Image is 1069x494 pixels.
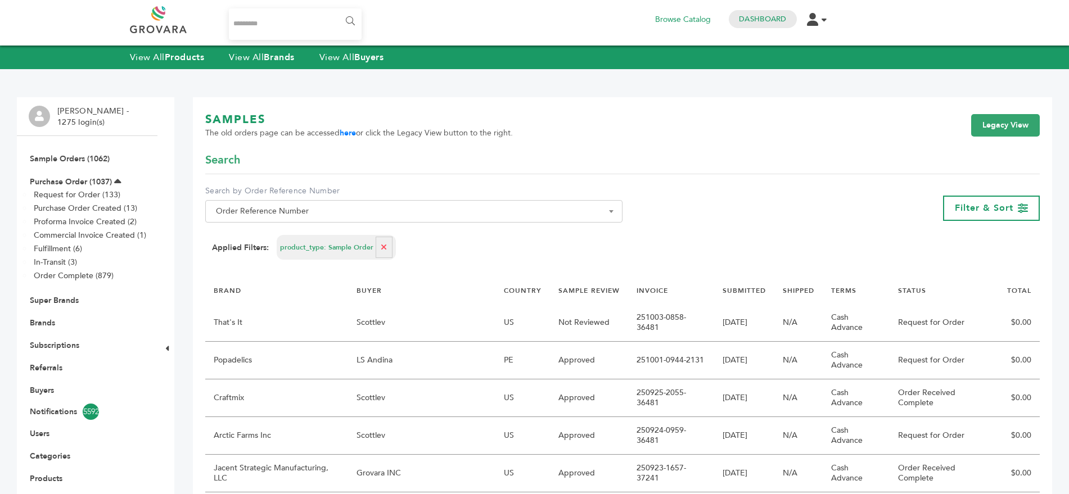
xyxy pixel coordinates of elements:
td: $0.00 [998,379,1040,417]
a: Commercial Invoice Created (1) [34,230,146,241]
td: Popadelics [205,342,348,379]
td: US [495,417,550,455]
a: Notifications5592 [30,404,145,420]
td: Request for Order [890,342,998,379]
img: profile.png [29,106,50,127]
a: STATUS [898,286,926,295]
td: Cash Advance [823,455,890,492]
a: TERMS [831,286,856,295]
li: [PERSON_NAME] - 1275 login(s) [57,106,132,128]
a: In-Transit (3) [34,257,77,268]
td: $0.00 [998,304,1040,342]
a: Buyers [30,385,54,396]
h1: SAMPLES [205,112,513,128]
td: Jacent Strategic Manufacturing, LLC [205,455,348,492]
a: SAMPLE REVIEW [558,286,620,295]
td: 251001-0944-2131 [628,342,715,379]
span: Order Reference Number [205,200,623,223]
td: US [495,379,550,417]
a: View AllProducts [130,51,205,64]
td: Approved [550,342,628,379]
td: N/A [774,417,823,455]
a: Brands [30,318,55,328]
a: Referrals [30,362,62,373]
td: Request for Order [890,304,998,342]
td: [DATE] [714,304,774,342]
a: Super Brands [30,295,79,306]
td: US [495,304,550,342]
td: PE [495,342,550,379]
strong: Brands [264,51,294,64]
td: N/A [774,455,823,492]
td: Not Reviewed [550,304,628,342]
strong: Buyers [354,51,384,64]
a: Legacy View [971,114,1040,137]
a: Products [30,473,62,484]
a: BRAND [214,286,241,295]
strong: Products [165,51,204,64]
td: [DATE] [714,417,774,455]
td: 251003-0858-36481 [628,304,715,342]
span: Order Reference Number [211,203,616,219]
a: Sample Orders (1062) [30,153,110,164]
td: N/A [774,379,823,417]
td: Cash Advance [823,417,890,455]
a: Subscriptions [30,340,79,351]
td: Arctic Farms Inc [205,417,348,455]
span: 5592 [83,404,99,420]
td: Order Received Complete [890,455,998,492]
input: Search... [229,8,362,40]
a: TOTAL [1007,286,1031,295]
span: The old orders page can be accessed or click the Legacy View button to the right. [205,128,513,139]
td: 250924-0959-36481 [628,417,715,455]
a: View AllBuyers [319,51,384,64]
a: Request for Order (133) [34,189,120,200]
td: LS Andina [348,342,495,379]
td: [DATE] [714,342,774,379]
td: Scottlev [348,417,495,455]
a: Order Complete (879) [34,270,114,281]
td: Scottlev [348,304,495,342]
td: N/A [774,304,823,342]
td: That's It [205,304,348,342]
td: $0.00 [998,417,1040,455]
a: Fulfillment (6) [34,243,82,254]
a: SHIPPED [783,286,814,295]
td: Craftmix [205,379,348,417]
td: Approved [550,379,628,417]
td: Cash Advance [823,379,890,417]
a: Users [30,428,49,439]
a: View AllBrands [229,51,295,64]
a: Categories [30,451,70,461]
td: Request for Order [890,417,998,455]
a: Browse Catalog [655,13,711,26]
label: Search by Order Reference Number [205,185,623,197]
a: COUNTRY [504,286,542,295]
a: SUBMITTED [723,286,766,295]
td: Grovara INC [348,455,495,492]
td: $0.00 [998,342,1040,379]
td: US [495,455,550,492]
td: $0.00 [998,455,1040,492]
span: Filter & Sort [955,202,1013,214]
span: product_type: Sample Order [280,243,373,252]
td: [DATE] [714,455,774,492]
a: Purchase Order Created (13) [34,203,137,214]
td: Cash Advance [823,304,890,342]
a: BUYER [357,286,382,295]
a: here [340,128,356,138]
td: Cash Advance [823,342,890,379]
span: Search [205,152,240,168]
td: Approved [550,417,628,455]
a: Dashboard [739,14,786,24]
td: N/A [774,342,823,379]
a: Purchase Order (1037) [30,176,112,187]
td: Approved [550,455,628,492]
a: INVOICE [637,286,668,295]
a: Proforma Invoice Created (2) [34,216,137,227]
td: 250925-2055-36481 [628,379,715,417]
td: Scottlev [348,379,495,417]
td: 250923-1657-37241 [628,455,715,492]
td: [DATE] [714,379,774,417]
strong: Applied Filters: [212,242,269,253]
